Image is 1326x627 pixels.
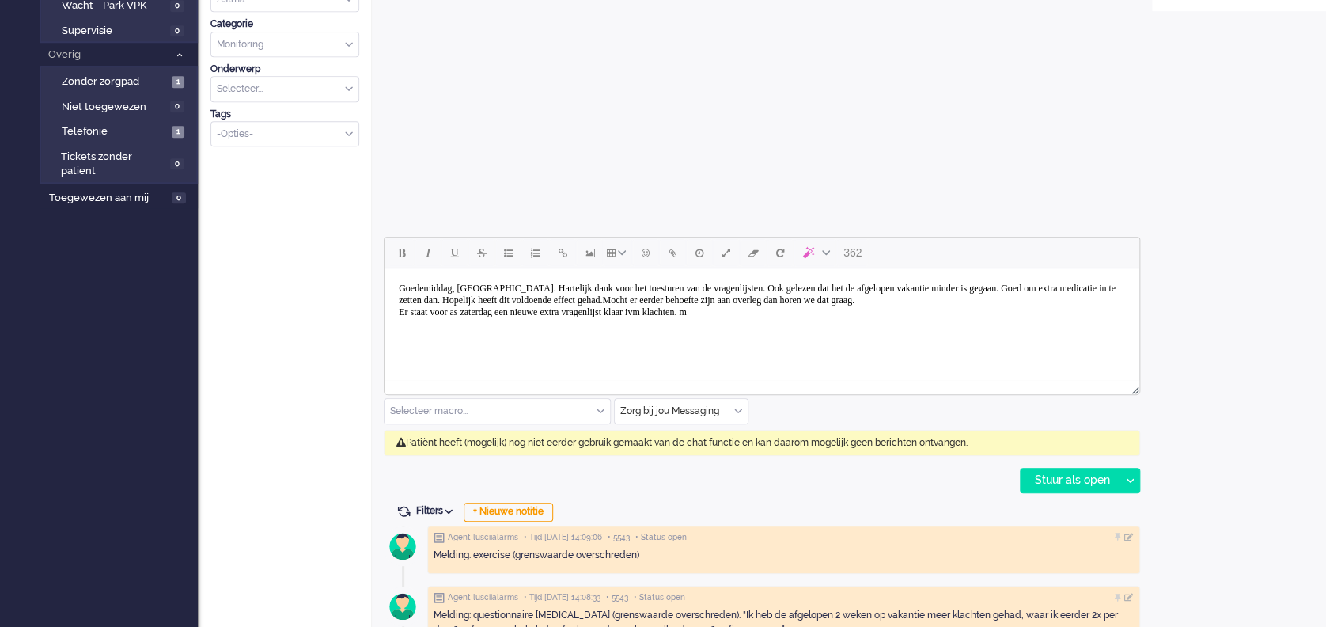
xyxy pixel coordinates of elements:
a: Niet toegewezen 0 [46,97,196,115]
a: Tickets zonder patient 0 [46,147,196,179]
div: Patiënt heeft (mogelijk) nog niet eerder gebruik gemaakt van de chat functie en kan daarom mogeli... [384,430,1140,456]
div: Resize [1126,380,1139,394]
span: • Tijd [DATE] 14:09:06 [524,532,602,543]
img: avatar [383,526,422,566]
span: Zonder zorgpad [62,74,168,89]
a: Zonder zorgpad 1 [46,72,196,89]
span: 362 [843,246,862,259]
span: 0 [172,192,186,204]
span: • 5543 [606,592,628,603]
div: Melding: exercise (grenswaarde overschreden) [434,549,1134,562]
span: 0 [170,101,184,112]
button: Insert/edit link [549,239,576,266]
span: Supervisie [62,24,166,39]
a: Supervisie 0 [46,21,196,39]
span: Toegewezen aan mij [49,191,167,206]
button: Fullscreen [713,239,740,266]
iframe: Rich Text Area [385,268,1139,380]
span: Agent lusciialarms [448,532,518,543]
button: Strikethrough [468,239,495,266]
div: + Nieuwe notitie [464,503,553,522]
div: Categorie [210,17,359,31]
div: Tags [210,108,359,121]
span: 0 [170,158,184,170]
span: • Status open [635,532,687,543]
span: Overig [46,47,169,63]
span: • Status open [634,592,685,603]
button: Delay message [686,239,713,266]
button: Insert/edit image [576,239,603,266]
span: • 5543 [608,532,630,543]
button: Underline [441,239,468,266]
span: 0 [170,25,184,37]
button: Clear formatting [740,239,767,266]
div: Select Tags [210,121,359,147]
img: ic_note_grey.svg [434,532,445,543]
span: 1 [172,76,184,88]
span: Filters [416,505,458,516]
button: 362 [836,239,869,266]
span: Tickets zonder patient [61,150,165,179]
a: Telefonie 1 [46,122,196,139]
div: Stuur als open [1021,469,1120,492]
button: Add attachment [659,239,686,266]
span: Telefonie [62,124,168,139]
img: ic_note_grey.svg [434,592,445,603]
span: 1 [172,126,184,138]
button: Bullet list [495,239,522,266]
button: Emoticons [632,239,659,266]
div: Onderwerp [210,63,359,76]
span: Niet toegewezen [62,100,166,115]
button: Table [603,239,632,266]
button: Reset content [767,239,794,266]
button: Italic [415,239,441,266]
span: Agent lusciialarms [448,592,518,603]
img: avatar [383,587,422,626]
button: AI [794,239,836,266]
button: Bold [388,239,415,266]
button: Numbered list [522,239,549,266]
span: • Tijd [DATE] 14:08:33 [524,592,600,603]
a: Toegewezen aan mij 0 [46,188,198,206]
